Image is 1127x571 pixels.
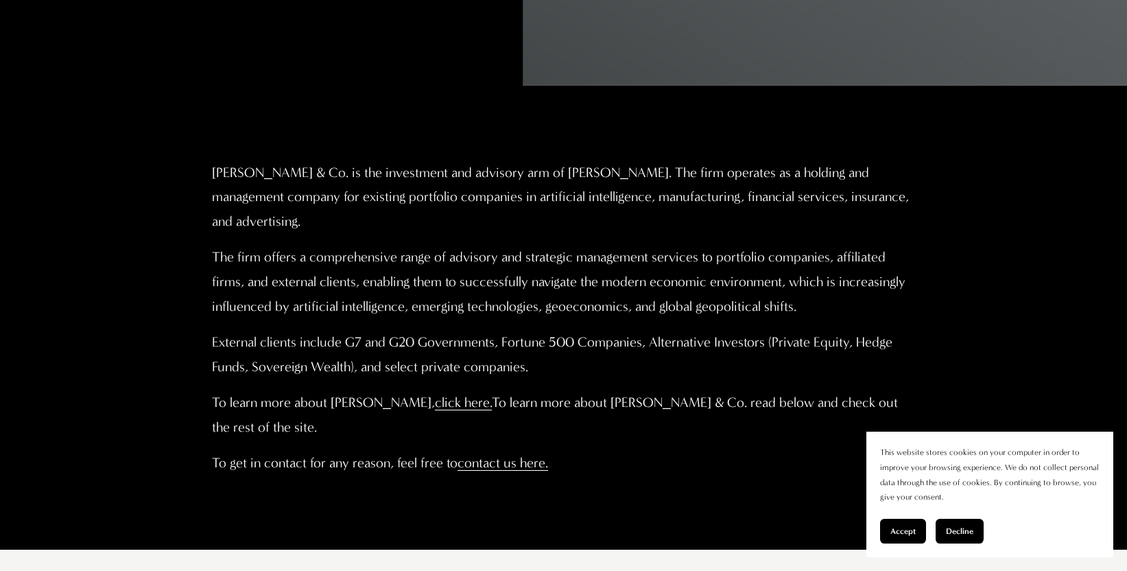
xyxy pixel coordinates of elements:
[212,245,916,319] p: The firm offers a comprehensive range of advisory and strategic management services to portfolio ...
[866,432,1113,557] section: Cookie banner
[946,526,973,536] span: Decline
[890,526,916,536] span: Accept
[880,445,1100,505] p: This website stores cookies on your computer in order to improve your browsing experience. We do ...
[212,161,916,235] p: [PERSON_NAME] & Co. is the investment and advisory arm of [PERSON_NAME]. The firm operates as a h...
[435,395,492,410] a: click here.
[212,451,916,476] p: To get in contact for any reason, feel free to
[212,330,916,380] p: External clients include G7 and G20 Governments, Fortune 500 Companies, Alternative Investors (Pr...
[880,519,926,544] button: Accept
[212,391,916,440] p: To learn more about [PERSON_NAME], To learn more about [PERSON_NAME] & Co. read below and check o...
[458,455,548,471] a: contact us here.
[936,519,984,544] button: Decline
